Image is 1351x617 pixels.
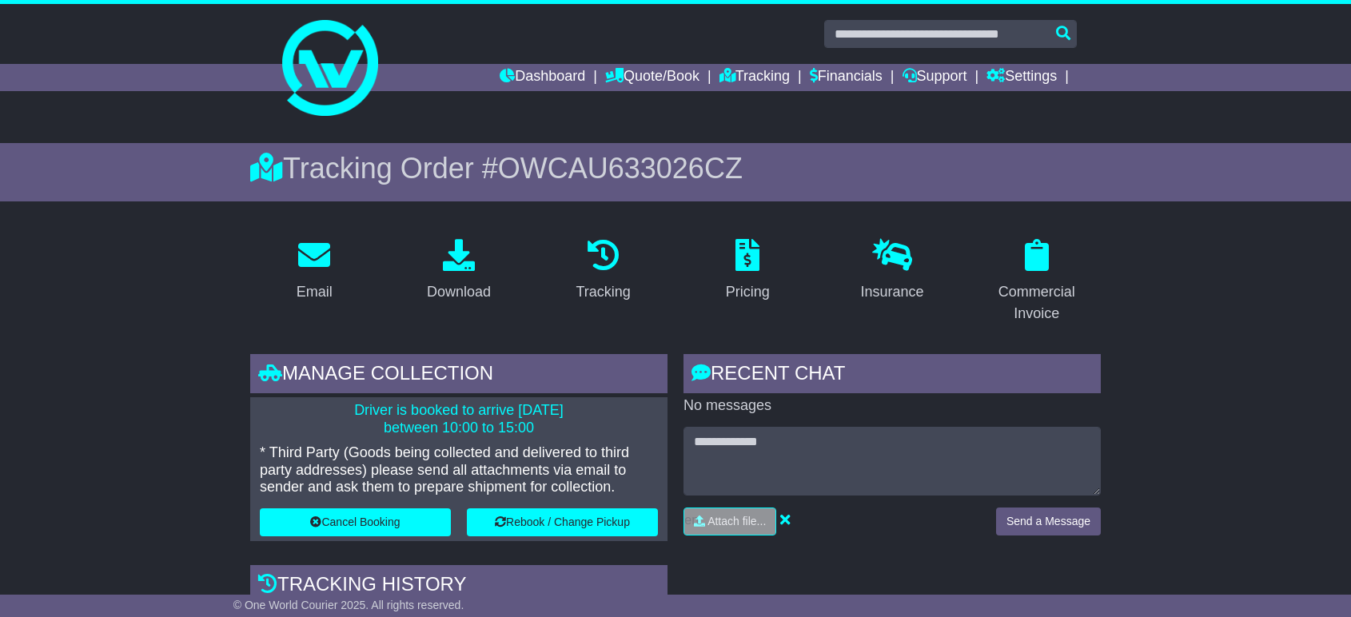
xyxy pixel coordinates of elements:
a: Quote/Book [605,64,699,91]
span: OWCAU633026CZ [498,152,743,185]
a: Insurance [850,233,934,308]
div: Insurance [860,281,923,303]
a: Commercial Invoice [972,233,1101,330]
a: Dashboard [500,64,585,91]
button: Rebook / Change Pickup [467,508,658,536]
a: Pricing [715,233,780,308]
div: Commercial Invoice [982,281,1090,324]
button: Send a Message [996,508,1101,535]
p: * Third Party (Goods being collected and delivered to third party addresses) please send all atta... [260,444,658,496]
a: Financials [810,64,883,91]
span: © One World Courier 2025. All rights reserved. [233,599,464,611]
a: Tracking [566,233,641,308]
div: Pricing [726,281,770,303]
a: Settings [986,64,1057,91]
a: Download [416,233,501,308]
p: Driver is booked to arrive [DATE] between 10:00 to 15:00 [260,402,658,436]
a: Tracking [719,64,790,91]
a: Email [286,233,343,308]
div: Tracking Order # [250,151,1101,185]
button: Cancel Booking [260,508,451,536]
div: RECENT CHAT [683,354,1101,397]
div: Email [297,281,333,303]
div: Download [427,281,491,303]
div: Tracking history [250,565,668,608]
div: Tracking [576,281,631,303]
div: Manage collection [250,354,668,397]
a: Support [903,64,967,91]
p: No messages [683,397,1101,415]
